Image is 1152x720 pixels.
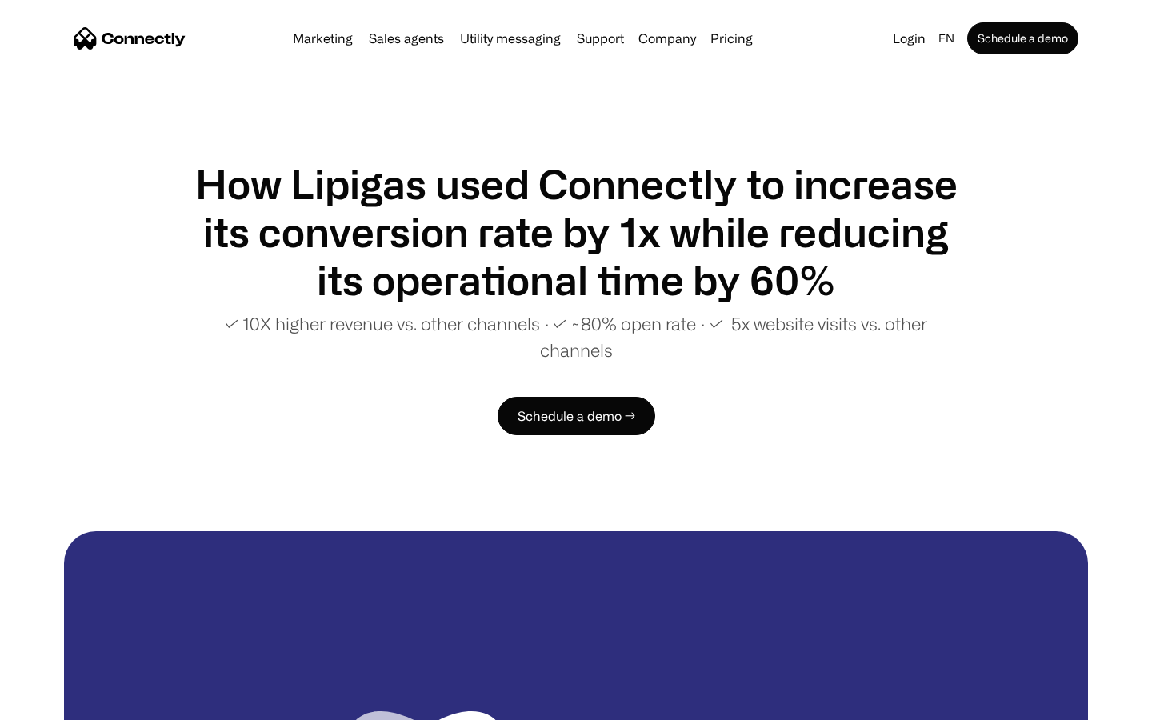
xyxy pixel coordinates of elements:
a: Support [570,32,630,45]
a: Schedule a demo [967,22,1078,54]
a: Marketing [286,32,359,45]
a: Schedule a demo → [498,397,655,435]
div: en [938,27,954,50]
a: Login [886,27,932,50]
a: Pricing [704,32,759,45]
h1: How Lipigas used Connectly to increase its conversion rate by 1x while reducing its operational t... [192,160,960,304]
ul: Language list [32,692,96,714]
a: Utility messaging [454,32,567,45]
p: ✓ 10X higher revenue vs. other channels ∙ ✓ ~80% open rate ∙ ✓ 5x website visits vs. other channels [192,310,960,363]
div: Company [638,27,696,50]
aside: Language selected: English [16,690,96,714]
a: Sales agents [362,32,450,45]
